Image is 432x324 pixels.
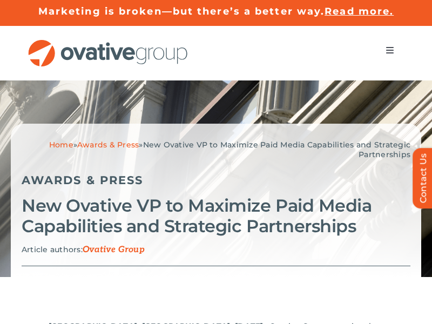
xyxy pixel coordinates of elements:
p: Article authors: [22,245,410,255]
a: Marketing is broken—but there’s a better way. [38,5,325,17]
span: New Ovative VP to Maximize Paid Media Capabilities and Strategic Partnerships [143,140,410,159]
a: Read more. [325,5,394,17]
span: Ovative Group [83,245,145,255]
a: Awards & Press [77,140,139,150]
a: Home [49,140,73,150]
a: OG_Full_horizontal_RGB [27,38,189,49]
nav: Menu [375,39,405,61]
a: Awards & Press [22,173,143,187]
h2: New Ovative VP to Maximize Paid Media Capabilities and Strategic Partnerships [22,195,410,237]
span: » » [49,140,410,159]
